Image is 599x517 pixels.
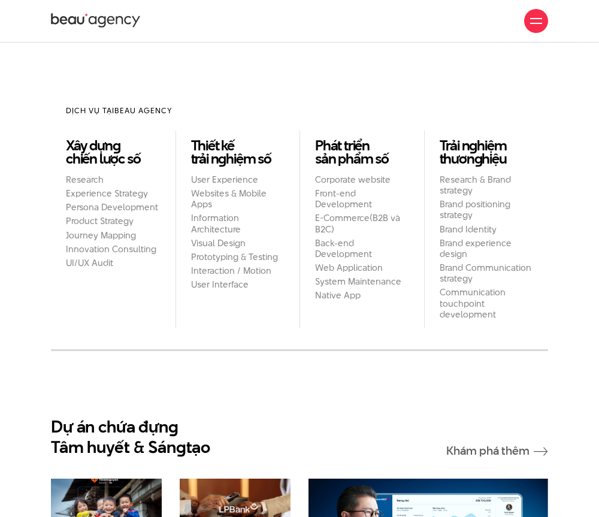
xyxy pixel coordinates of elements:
en: g [176,436,186,459]
h2: Dự án chứa đựn Tâm huyết & Sán tạo [51,417,210,458]
h2: Front-end Development [315,188,409,210]
h2: Dịch vụ tại Beau Agency [66,105,533,116]
h2: Research [66,174,161,185]
en: g [168,415,179,439]
h2: Journey Mapping [66,230,161,241]
h2: UI/UX Audit [66,258,161,268]
en: g [218,149,226,168]
h2: Back-end Development [315,238,409,259]
h2: Websites & Mobile Apps [191,188,285,210]
h2: Native App [315,290,409,301]
h2: Brand Communication strategy [440,262,534,284]
a: Xây dựng chiến lược số [66,139,161,165]
h2: User Interface [191,279,285,290]
h2: Web Application [315,262,409,273]
h2: User Experience [191,174,285,185]
h2: Experience Strategy [66,188,161,199]
a: Trải nghiệmthươnghiệu [440,139,534,165]
h2: Corporate website [315,174,409,185]
h2: Product Strategy [66,216,161,226]
h2: Information Architecture [191,213,285,234]
h2: Innovation Consulting [66,244,161,255]
h2: Brand positioning strategy [440,199,534,220]
h2: Interaction / Motion [191,265,285,276]
h2: E-Commerce(B2B và B2C) [315,213,409,234]
h2: Visual Design [191,238,285,249]
h2: System Maintenance [315,276,409,287]
h2: Communication touchpoint development [440,287,534,320]
en: g [474,149,482,168]
h2: Persona Development [66,202,161,213]
a: Thiết kếtrải nghiệm số [191,139,285,165]
h2: Brand experience design [440,238,534,259]
a: Khám phá thêm [446,445,548,458]
a: Phát triểnsản phẩm số [315,139,409,165]
en: g [113,135,120,155]
h2: Prototyping & Testing [191,252,285,262]
h2: Research & Brand strategy [440,174,534,196]
h2: Brand Identity [440,224,534,235]
en: g [469,135,477,155]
